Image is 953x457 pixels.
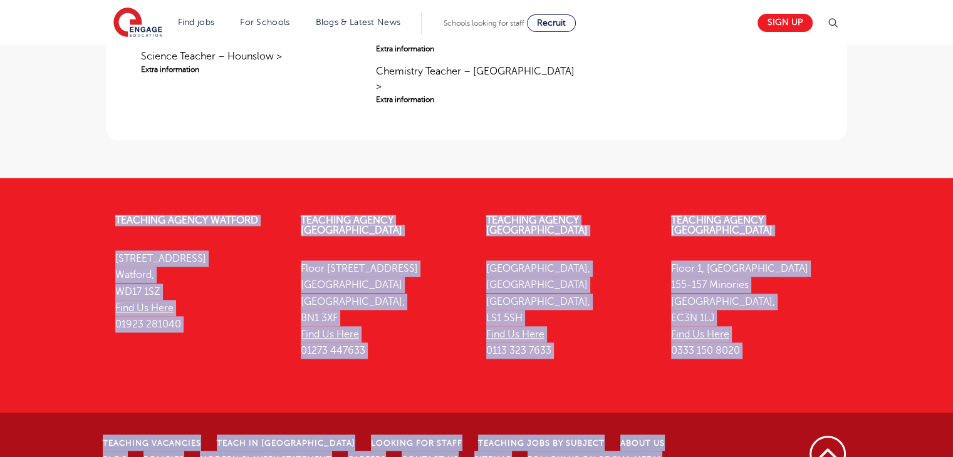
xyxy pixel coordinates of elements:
[376,94,577,105] span: Extra information
[486,215,588,236] a: Teaching Agency [GEOGRAPHIC_DATA]
[240,18,289,27] a: For Schools
[115,302,174,314] a: Find Us Here
[316,18,401,27] a: Blogs & Latest News
[486,260,653,359] p: [GEOGRAPHIC_DATA], [GEOGRAPHIC_DATA] [GEOGRAPHIC_DATA], LS1 5SH 0113 323 7633
[758,14,813,32] a: Sign up
[115,250,282,332] p: [STREET_ADDRESS] Watford, WD17 1SZ 01923 281040
[620,439,665,448] a: About Us
[301,260,467,359] p: Floor [STREET_ADDRESS] [GEOGRAPHIC_DATA] [GEOGRAPHIC_DATA], BN1 3XF 01273 447633
[486,329,544,340] a: Find Us Here
[301,329,359,340] a: Find Us Here
[141,49,342,75] a: Science Teacher – Hounslow >Extra information
[478,439,605,448] a: Teaching jobs by subject
[376,43,577,54] span: Extra information
[671,215,773,236] a: Teaching Agency [GEOGRAPHIC_DATA]
[444,19,524,28] span: Schools looking for staff
[103,439,201,448] a: Teaching Vacancies
[178,18,215,27] a: Find jobs
[376,64,577,105] a: Chemistry Teacher – [GEOGRAPHIC_DATA] >Extra information
[113,8,162,39] img: Engage Education
[371,439,462,448] a: Looking for staff
[301,215,402,236] a: Teaching Agency [GEOGRAPHIC_DATA]
[671,260,838,359] p: Floor 1, [GEOGRAPHIC_DATA] 155-157 Minories [GEOGRAPHIC_DATA], EC3N 1LJ 0333 150 8020
[141,64,342,75] span: Extra information
[537,18,566,28] span: Recruit
[115,215,258,226] a: Teaching Agency Watford
[527,14,576,32] a: Recruit
[671,329,729,340] a: Find Us Here
[217,439,355,448] a: Teach in [GEOGRAPHIC_DATA]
